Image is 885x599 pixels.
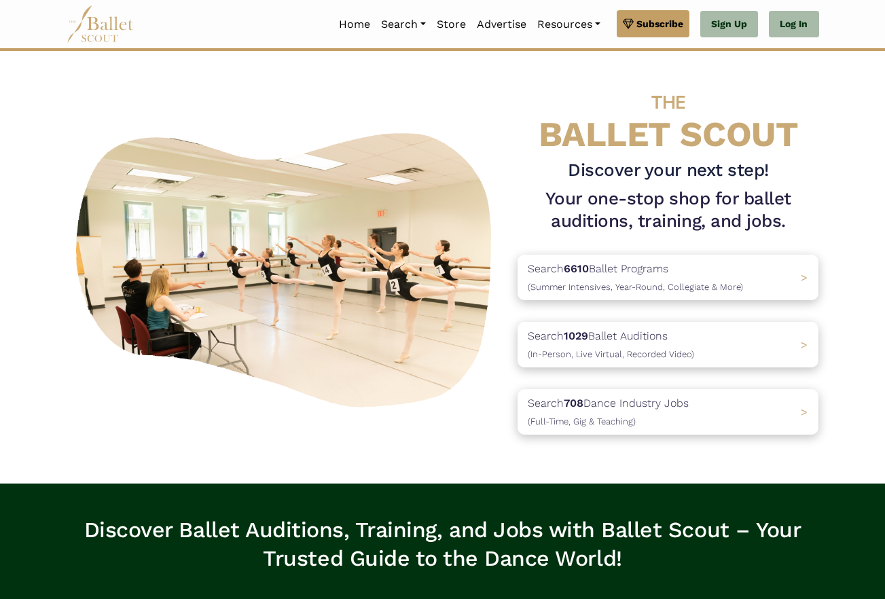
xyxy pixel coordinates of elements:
b: 1029 [564,329,588,342]
span: > [801,338,808,351]
span: > [801,405,808,418]
img: A group of ballerinas talking to each other in a ballet studio [67,120,507,414]
h1: Your one-stop shop for ballet auditions, training, and jobs. [518,187,818,234]
a: Search6610Ballet Programs(Summer Intensives, Year-Round, Collegiate & More)> [518,255,818,300]
span: Subscribe [636,16,683,31]
b: 6610 [564,262,589,275]
a: Resources [532,10,606,39]
p: Search Dance Industry Jobs [528,395,689,429]
a: Search1029Ballet Auditions(In-Person, Live Virtual, Recorded Video) > [518,322,818,367]
span: (In-Person, Live Virtual, Recorded Video) [528,349,694,359]
p: Search Ballet Programs [528,260,743,295]
a: Log In [769,11,818,38]
h3: Discover Ballet Auditions, Training, and Jobs with Ballet Scout – Your Trusted Guide to the Dance... [67,516,819,573]
h4: BALLET SCOUT [518,78,818,153]
span: (Full-Time, Gig & Teaching) [528,416,636,426]
b: 708 [564,397,583,410]
a: Advertise [471,10,532,39]
a: Search [376,10,431,39]
img: gem.svg [623,16,634,31]
a: Sign Up [700,11,758,38]
a: Store [431,10,471,39]
h3: Discover your next step! [518,159,818,182]
span: > [801,271,808,284]
a: Home [333,10,376,39]
p: Search Ballet Auditions [528,327,694,362]
a: Subscribe [617,10,689,37]
span: THE [651,91,685,113]
span: (Summer Intensives, Year-Round, Collegiate & More) [528,282,743,292]
a: Search708Dance Industry Jobs(Full-Time, Gig & Teaching) > [518,389,818,435]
